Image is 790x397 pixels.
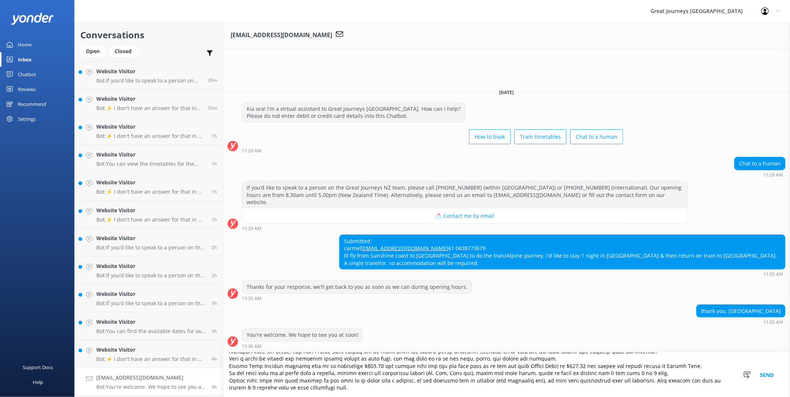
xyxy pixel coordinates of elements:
span: Aug 26 2025 11:35am (UTC +12:00) Pacific/Auckland [212,384,217,390]
span: Aug 26 2025 03:51pm (UTC +12:00) Pacific/Auckland [208,77,217,83]
div: Submitted: carmel 61 0438773679 Ill fly from Sunshine coast to [GEOGRAPHIC_DATA] to do the tranzA... [340,235,785,269]
button: 📩 Contact me by email [242,209,688,223]
a: Website VisitorBot:You can find the available dates for our short breaks and packages by visiting... [75,312,223,340]
div: Closed [109,46,137,57]
span: Aug 26 2025 02:06pm (UTC +12:00) Pacific/Auckland [212,244,217,251]
span: Aug 26 2025 12:34pm (UTC +12:00) Pacific/Auckland [212,300,217,306]
p: Bot: ⚡ I don't have an answer for that in my knowledge base. Please try and rephrase your questio... [96,188,206,195]
h4: Website Visitor [96,346,206,354]
p: Bot: ⚡ I don't have an answer for that in my knowledge base. Please try and rephrase your questio... [96,133,206,139]
strong: 11:36 AM [242,344,261,349]
p: Bot: ⚡ I don't have an answer for that in my knowledge base. Please try and rephrase your questio... [96,216,206,223]
div: Chatbot [18,67,36,82]
h4: Website Visitor [96,123,206,131]
a: Website VisitorBot:If you’d like to speak to a person on the Great Journeys NZ team, please call ... [75,284,223,312]
strong: 11:35 AM [763,320,783,325]
div: Thanks for your response, we'll get back to you as soon as we can during opening hours. [242,281,472,293]
button: Send [753,353,781,397]
div: Kia ora! I'm a virtual assistant to Great Journeys [GEOGRAPHIC_DATA]. How can I help? Please do n... [242,103,465,122]
div: Settings [18,112,36,126]
div: Help [33,375,43,390]
h4: Website Visitor [96,234,206,242]
p: Bot: You can find the available dates for our short breaks and packages by visiting the specific ... [96,328,206,335]
div: thank you. [GEOGRAPHIC_DATA] [697,305,785,317]
p: Bot: If you’d like to speak to a person on the Great Journeys NZ team, please call [PHONE_NUMBER]... [96,272,206,279]
div: Support Docs [23,360,53,375]
h4: [EMAIL_ADDRESS][DOMAIN_NAME] [96,374,206,382]
button: Chat to a human [570,129,623,144]
p: Bot: If you’d like to speak to a person on the Great Journeys NZ team, please call [PHONE_NUMBER]... [96,300,206,307]
strong: 11:35 AM [763,272,783,277]
div: Aug 26 2025 11:29am (UTC +12:00) Pacific/Auckland [734,172,786,177]
a: Website VisitorBot:⚡ I don't have an answer for that in my knowledge base. Please try and rephras... [75,89,223,117]
h4: Website Visitor [96,290,206,298]
div: Inbox [18,52,32,67]
img: yonder-white-logo.png [11,13,54,25]
p: Bot: ⚡ I don't have an answer for that in my knowledge base. Please try and rephrase your questio... [96,105,202,112]
textarea: Lo Ipsumd, Sitame con adip elits. Doeius tem in utla etdo magna ali enima min venia quis no exerc... [223,353,790,397]
span: Aug 26 2025 03:10pm (UTC +12:00) Pacific/Auckland [212,133,217,139]
h4: Website Visitor [96,95,202,103]
strong: 11:29 AM [763,173,783,177]
a: Website VisitorBot:⚡ I don't have an answer for that in my knowledge base. Please try and rephras... [75,117,223,145]
a: Open [80,47,109,55]
strong: 11:29 AM [242,149,261,153]
div: If you’d like to speak to a person on the Great Journeys NZ team, please call [PHONE_NUMBER] (wit... [242,181,688,209]
button: Train timetables [514,129,566,144]
div: Chat to a human [735,157,785,170]
p: Bot: You're welcome. We hope to see you at soon! [96,384,206,390]
div: Aug 26 2025 11:35am (UTC +12:00) Pacific/Auckland [339,271,786,277]
div: Open [80,46,105,57]
a: Website VisitorBot:⚡ I don't have an answer for that in my knowledge base. Please try and rephras... [75,173,223,201]
p: Bot: If you’d like to speak to a person on the Great Journeys NZ team, please call [PHONE_NUMBER]... [96,77,202,84]
a: Website VisitorBot:⚡ I don't have an answer for that in my knowledge base. Please try and rephras... [75,201,223,229]
h4: Website Visitor [96,206,206,214]
p: Bot: You can view the timetables for the Northern Explorer, Coastal Pacific, and TranzAlpine Scen... [96,161,206,167]
strong: 11:29 AM [242,226,261,231]
h4: Website Visitor [96,151,206,159]
h4: Website Visitor [96,262,206,270]
a: Website VisitorBot:If you’d like to speak to a person on the Great Journeys NZ team, please call ... [75,229,223,256]
a: Website VisitorBot:If you’d like to speak to a person on the Great Journeys NZ team, please call ... [75,256,223,284]
h4: Website Visitor [96,318,206,326]
span: Aug 26 2025 12:25pm (UTC +12:00) Pacific/Auckland [212,328,217,334]
p: Bot: If you’d like to speak to a person on the Great Journeys NZ team, please call [PHONE_NUMBER]... [96,244,206,251]
span: Aug 26 2025 11:43am (UTC +12:00) Pacific/Auckland [212,356,217,362]
div: Aug 26 2025 11:35am (UTC +12:00) Pacific/Auckland [696,319,786,325]
div: Aug 26 2025 11:36am (UTC +12:00) Pacific/Auckland [242,343,363,349]
a: Website VisitorBot:If you’d like to speak to a person on the Great Journeys NZ team, please call ... [75,61,223,89]
a: [EMAIL_ADDRESS][DOMAIN_NAME]Bot:You're welcome. We hope to see you at soon!4h [75,368,223,396]
h3: [EMAIL_ADDRESS][DOMAIN_NAME] [231,30,332,40]
h4: Website Visitor [96,178,206,187]
span: Aug 26 2025 02:57pm (UTC +12:00) Pacific/Auckland [212,188,217,195]
div: Reviews [18,82,36,97]
a: [EMAIL_ADDRESS][DOMAIN_NAME] [361,245,448,252]
h4: Website Visitor [96,67,202,75]
span: Aug 26 2025 02:47pm (UTC +12:00) Pacific/Auckland [212,216,217,223]
span: [DATE] [495,89,518,96]
p: Bot: ⚡ I don't have an answer for that in my knowledge base. Please try and rephrase your questio... [96,356,206,362]
div: Aug 26 2025 11:29am (UTC +12:00) Pacific/Auckland [242,226,688,231]
span: Aug 26 2025 03:07pm (UTC +12:00) Pacific/Auckland [212,161,217,167]
strong: 11:35 AM [242,296,261,301]
a: Website VisitorBot:You can view the timetables for the Northern Explorer, Coastal Pacific, and Tr... [75,145,223,173]
div: You're welcome. We hope to see you at soon! [242,329,363,341]
span: Aug 26 2025 01:31pm (UTC +12:00) Pacific/Auckland [212,272,217,278]
div: Aug 26 2025 11:29am (UTC +12:00) Pacific/Auckland [242,148,623,153]
span: Aug 26 2025 03:22pm (UTC +12:00) Pacific/Auckland [208,105,217,111]
a: Website VisitorBot:⚡ I don't have an answer for that in my knowledge base. Please try and rephras... [75,340,223,368]
div: Recommend [18,97,46,112]
h2: Conversations [80,28,217,42]
div: Home [18,37,32,52]
a: Closed [109,47,141,55]
button: How to book [469,129,511,144]
div: Aug 26 2025 11:35am (UTC +12:00) Pacific/Auckland [242,296,472,301]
